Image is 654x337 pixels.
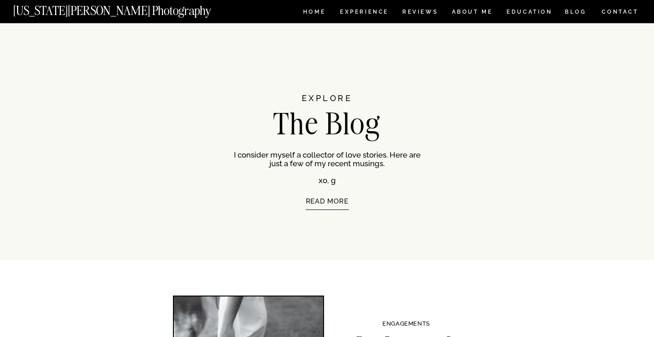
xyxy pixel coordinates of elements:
[402,9,436,17] a: REVIEWS
[601,7,639,17] a: CONTACT
[340,9,388,17] a: Experience
[250,198,405,230] a: READ MORE
[301,9,327,17] a: HOME
[234,151,421,184] p: I consider myself a collector of love stories. Here are just a few of my recent musings. xo, g
[565,9,587,17] a: BLOG
[13,5,242,12] a: [US_STATE][PERSON_NAME] Photography
[382,320,430,327] a: ENGAGEMENTS
[506,9,553,17] a: EDUCATION
[248,94,406,112] h2: EXPLORE
[223,109,431,136] h1: The Blog
[451,9,493,17] a: ABOUT ME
